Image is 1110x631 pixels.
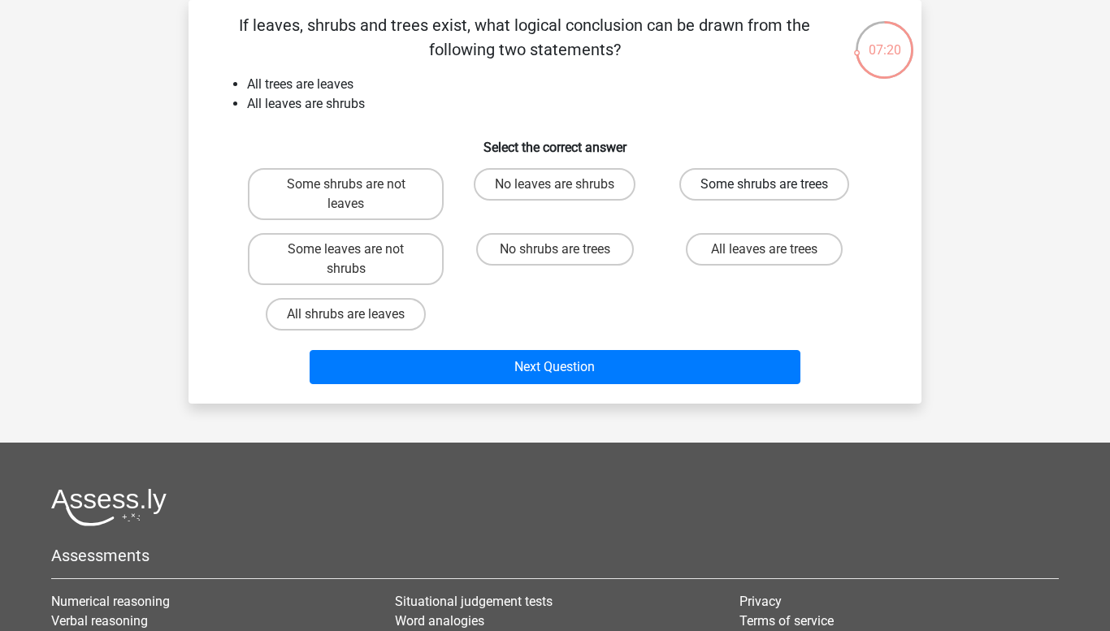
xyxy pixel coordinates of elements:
a: Terms of service [739,613,834,629]
a: Word analogies [395,613,484,629]
a: Numerical reasoning [51,594,170,609]
a: Verbal reasoning [51,613,148,629]
label: Some shrubs are trees [679,168,849,201]
a: Privacy [739,594,782,609]
li: All trees are leaves [247,75,895,94]
label: All leaves are trees [686,233,843,266]
label: No shrubs are trees [476,233,633,266]
a: Situational judgement tests [395,594,553,609]
label: Some leaves are not shrubs [248,233,444,285]
button: Next Question [310,350,801,384]
label: No leaves are shrubs [474,168,635,201]
div: 07:20 [854,19,915,60]
label: Some shrubs are not leaves [248,168,444,220]
h5: Assessments [51,546,1059,565]
img: Assessly logo [51,488,167,526]
li: All leaves are shrubs [247,94,895,114]
label: All shrubs are leaves [266,298,426,331]
h6: Select the correct answer [215,127,895,155]
p: If leaves, shrubs and trees exist, what logical conclusion can be drawn from the following two st... [215,13,835,62]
